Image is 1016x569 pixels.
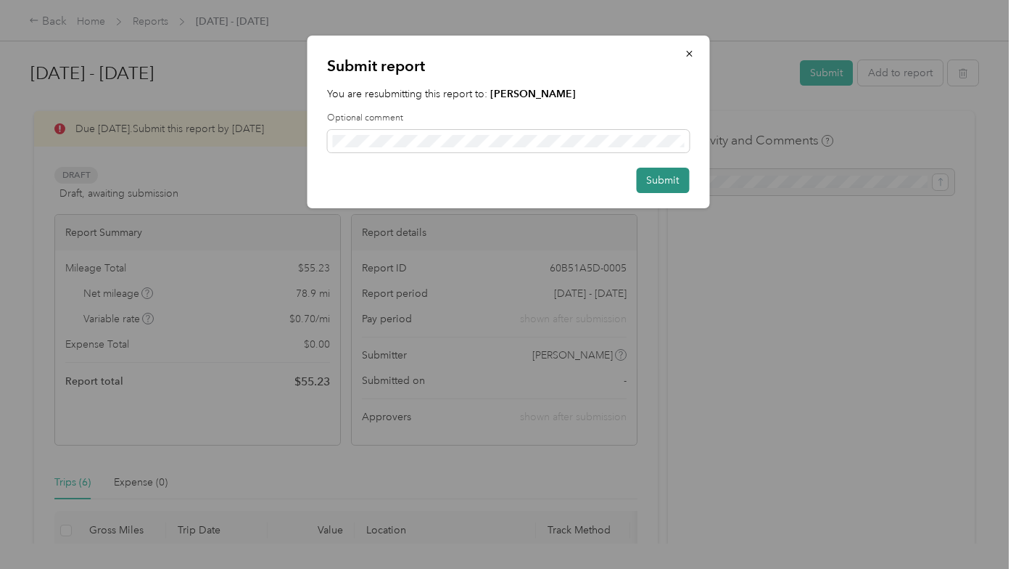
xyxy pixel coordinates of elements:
button: Submit [636,168,689,193]
strong: [PERSON_NAME] [490,88,576,100]
iframe: Everlance-gr Chat Button Frame [935,488,1016,569]
label: Optional comment [327,112,689,125]
p: You are resubmitting this report to: [327,86,689,102]
p: Submit report [327,56,689,76]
